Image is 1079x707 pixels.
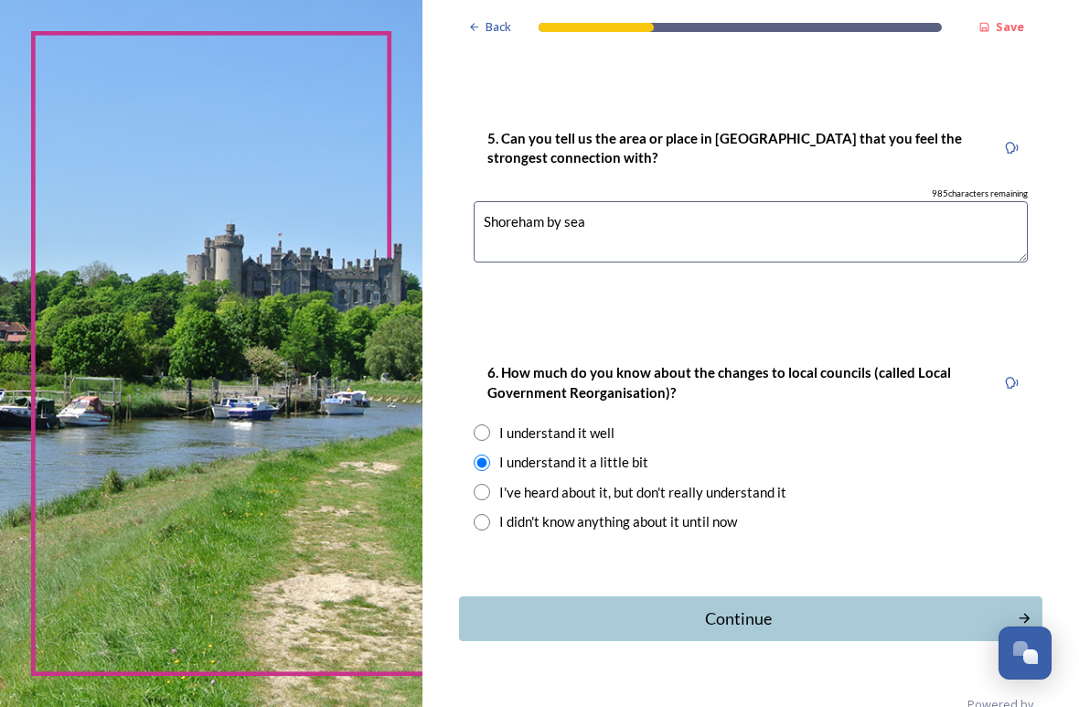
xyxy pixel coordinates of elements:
div: I understand it a little bit [499,452,648,473]
strong: 5. Can you tell us the area or place in [GEOGRAPHIC_DATA] that you feel the strongest connection ... [487,130,965,166]
strong: 6. How much do you know about the changes to local councils (called Local Government Reorganisati... [487,364,954,400]
textarea: Shoreham by sea [474,201,1028,262]
div: I didn't know anything about it until now [499,511,737,532]
button: Open Chat [999,627,1052,680]
div: I understand it well [499,423,614,444]
span: 985 characters remaining [932,187,1028,200]
button: Continue [459,596,1042,641]
div: Continue [469,606,1008,631]
div: I've heard about it, but don't really understand it [499,482,786,503]
span: Back [486,18,511,36]
strong: Save [996,18,1024,35]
